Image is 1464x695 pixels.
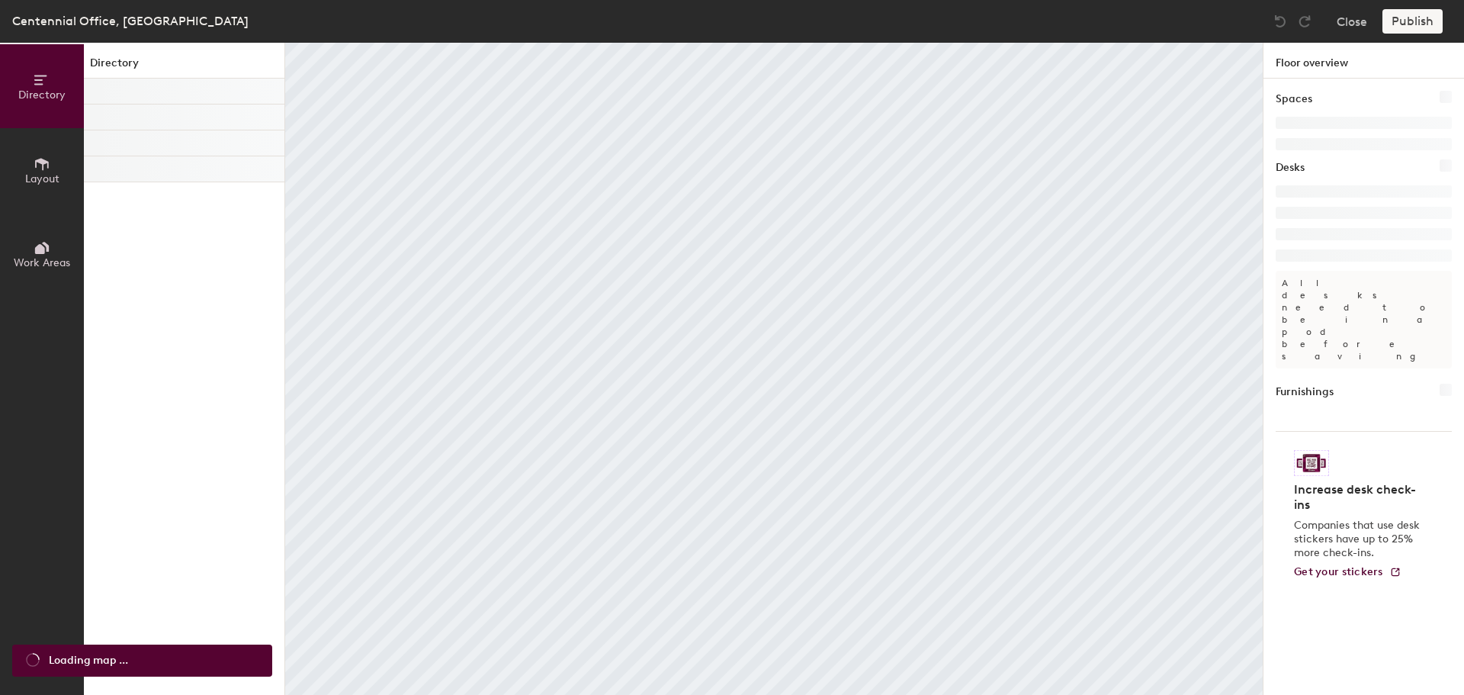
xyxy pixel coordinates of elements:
div: Centennial Office, [GEOGRAPHIC_DATA] [12,11,249,31]
img: Redo [1297,14,1312,29]
canvas: Map [285,43,1263,695]
img: Sticker logo [1294,450,1329,476]
h1: Floor overview [1263,43,1464,79]
span: Layout [25,172,59,185]
h1: Spaces [1276,91,1312,108]
img: Undo [1273,14,1288,29]
h4: Increase desk check-ins [1294,482,1424,513]
button: Close [1337,9,1367,34]
p: All desks need to be in a pod before saving [1276,271,1452,368]
a: Get your stickers [1294,566,1401,579]
span: Work Areas [14,256,70,269]
h1: Furnishings [1276,384,1334,401]
h1: Desks [1276,159,1305,176]
p: Companies that use desk stickers have up to 25% more check-ins. [1294,519,1424,560]
h1: Directory [84,55,284,79]
span: Loading map ... [49,652,128,669]
span: Get your stickers [1294,565,1383,578]
span: Directory [18,88,66,101]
